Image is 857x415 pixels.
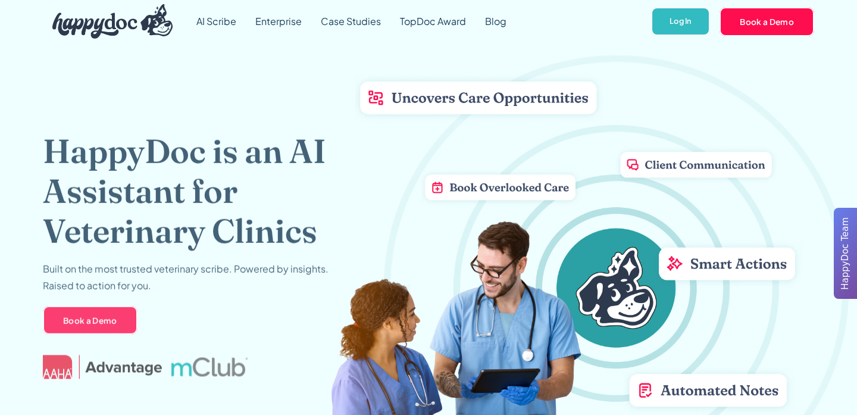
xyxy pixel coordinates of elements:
h1: HappyDoc is an AI Assistant for Veterinary Clinics [43,131,390,251]
a: Book a Demo [43,306,137,335]
img: AAHA Advantage logo [43,355,162,379]
img: HappyDoc Logo: A happy dog with his ear up, listening. [52,4,173,39]
a: home [43,1,173,42]
a: Log In [651,7,710,36]
p: Built on the most trusted veterinary scribe. Powered by insights. Raised to action for you. [43,260,329,294]
img: mclub logo [171,357,248,376]
a: Book a Demo [720,7,814,36]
